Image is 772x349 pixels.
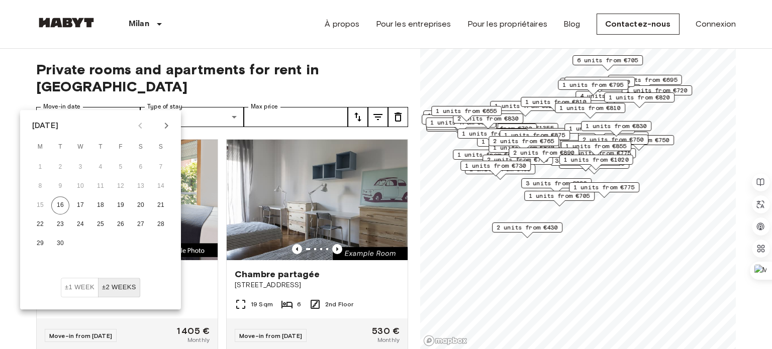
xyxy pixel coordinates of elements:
[496,128,566,144] div: Map marker
[573,183,635,192] span: 1 units from €775
[297,300,301,309] span: 6
[526,179,587,188] span: 3 units from €830
[112,196,130,214] button: 19
[129,18,149,30] p: Milan
[563,18,581,30] a: Blog
[51,196,69,214] button: 16
[332,244,342,254] button: Previous image
[570,149,631,158] span: 3 units from €775
[31,235,49,253] button: 29
[489,136,559,152] div: Map marker
[529,191,590,200] span: 1 units from €705
[504,131,565,140] span: 1 units from €875
[493,137,554,146] span: 2 units from €765
[525,97,587,106] span: 1 units from €810
[91,137,110,157] span: Thursday
[348,107,368,127] button: tune
[51,235,69,253] button: 30
[564,124,635,139] div: Map marker
[235,280,400,290] span: [STREET_ADDRESS]
[597,14,680,35] a: Contactez-nous
[561,141,631,157] div: Map marker
[112,137,130,157] span: Friday
[569,124,630,133] span: 1 units from €785
[564,155,629,164] span: 1 units from €1020
[61,278,99,297] button: ±1 week
[98,278,140,297] button: ±2 weeks
[457,129,528,144] div: Map marker
[565,142,627,151] span: 1 units from €855
[49,332,112,339] span: Move-in from [DATE]
[578,135,648,150] div: Map marker
[500,129,561,138] span: 2 units from €810
[132,215,150,234] button: 27
[423,110,494,126] div: Map marker
[569,182,639,198] div: Map marker
[577,56,638,65] span: 6 units from €705
[622,85,692,101] div: Map marker
[251,102,278,111] label: Max price
[569,77,630,86] span: 1 units from €720
[112,215,130,234] button: 26
[436,106,497,115] span: 1 units from €655
[430,118,492,127] span: 1 units from €695
[423,335,467,346] a: Mapbox logo
[325,300,353,309] span: 2nd Floor
[71,215,89,234] button: 24
[558,80,628,95] div: Map marker
[462,129,523,138] span: 1 units from €685
[152,196,170,214] button: 21
[583,135,644,144] span: 2 units from €750
[147,102,182,111] label: Type of stay
[51,215,69,234] button: 23
[71,196,89,214] button: 17
[613,75,678,84] span: 10 units from €695
[580,91,641,100] span: 4 units from €735
[495,101,556,110] span: 1 units from €520
[626,86,688,95] span: 1 units from €720
[43,102,80,111] label: Move-in date
[431,106,502,122] div: Map marker
[457,114,519,123] span: 2 units from €830
[492,222,562,238] div: Map marker
[497,223,558,232] span: 2 units from €430
[477,137,547,152] div: Map marker
[239,332,302,339] span: Move-in from [DATE]
[368,107,388,127] button: tune
[377,335,400,344] span: Monthly
[132,196,150,214] button: 20
[559,103,621,112] span: 1 units from €810
[500,130,570,146] div: Map marker
[482,155,553,170] div: Map marker
[61,278,140,297] div: Move In Flexibility
[608,75,682,90] div: Map marker
[31,137,49,157] span: Monday
[560,78,630,93] div: Map marker
[467,18,547,30] a: Pour les propriétaires
[513,148,574,157] span: 2 units from €890
[453,150,523,165] div: Map marker
[91,215,110,234] button: 25
[559,155,633,170] div: Map marker
[572,55,643,71] div: Map marker
[521,178,592,194] div: Map marker
[460,161,531,176] div: Map marker
[91,196,110,214] button: 18
[604,92,674,108] div: Map marker
[457,150,519,159] span: 1 units from €695
[187,335,210,344] span: Monthly
[376,18,451,30] a: Pour les entreprises
[372,326,400,335] span: 530 €
[51,137,69,157] span: Tuesday
[581,121,651,137] div: Map marker
[235,268,320,280] span: Chambre partagée
[426,115,488,124] span: 2 units from €625
[521,97,591,112] div: Map marker
[609,93,670,102] span: 1 units from €820
[36,61,408,95] span: Private rooms and apartments for rent in [GEOGRAPHIC_DATA]
[426,118,496,133] div: Map marker
[422,114,492,130] div: Map marker
[132,137,150,157] span: Saturday
[465,161,526,170] span: 1 units from €730
[251,300,273,309] span: 19 Sqm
